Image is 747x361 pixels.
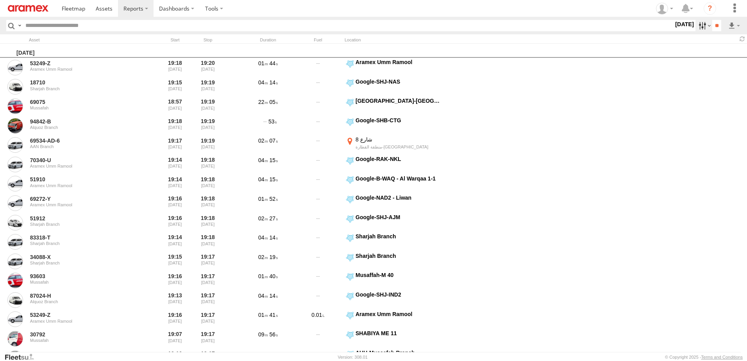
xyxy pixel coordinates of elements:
label: [DATE] [674,20,695,29]
a: 83318-T [30,234,137,241]
span: 53 [268,118,277,125]
div: Entered prior to selected date range [160,59,190,77]
label: Click to View Event Location [345,97,442,115]
div: Entered prior to selected date range [160,97,190,115]
a: 53249-Z [30,311,137,318]
div: 19:18 [DATE] [193,175,223,193]
div: Sharjah Branch [30,241,137,246]
div: 19:18 [DATE] [193,155,223,173]
div: Entered prior to selected date range [160,233,190,251]
span: 04 [258,79,268,86]
div: شارع 8 [356,136,441,143]
span: 01 [258,196,268,202]
a: 34088-X [30,254,137,261]
a: 18710 [30,79,137,86]
a: 93603 [30,273,137,280]
div: Entered prior to selected date range [160,117,190,135]
div: 19:19 [DATE] [193,117,223,135]
span: 04 [258,234,268,241]
div: Google-SHJ-NAS [356,78,441,85]
div: Entered prior to selected date range [160,78,190,96]
span: 02 [258,138,268,144]
a: 69534-AD-6 [30,137,137,144]
div: 19:17 [DATE] [193,291,223,309]
div: Mussafah [30,105,137,110]
span: 22 [258,99,268,105]
div: Mussafah [30,338,137,343]
span: 52 [270,196,278,202]
div: Entered prior to selected date range [160,136,190,154]
label: Click to View Event Location [345,214,442,232]
span: 14 [270,293,278,299]
span: 01 [258,273,268,279]
label: Click to View Event Location [345,291,442,309]
label: Click to View Event Location [345,136,442,154]
span: 05 [270,99,278,105]
label: Click to View Event Location [345,59,442,77]
span: 40 [270,273,278,279]
div: Sharjah Branch [30,261,137,265]
div: 19:18 [DATE] [193,194,223,212]
div: Aramex Umm Ramool [30,164,137,168]
a: 51910 [30,176,137,183]
label: Click to View Event Location [345,155,442,173]
div: 0.01 [295,311,341,329]
a: 70340-U [30,157,137,164]
div: Sharjah Branch [356,252,441,259]
a: 94842-B [30,118,137,125]
div: 19:17 [DATE] [193,311,223,329]
label: Export results as... [727,20,741,31]
div: Aramex Umm Ramool [30,319,137,323]
div: Entered prior to selected date range [160,214,190,232]
label: Click to View Event Location [345,194,442,212]
div: 19:18 [DATE] [193,233,223,251]
span: 15 [270,157,278,163]
span: 41 [270,312,278,318]
div: Entered prior to selected date range [160,272,190,290]
div: Aramex Umm Ramool [30,202,137,207]
div: Google-NAD2 - Liwan [356,194,441,201]
label: Search Query [16,20,23,31]
div: 19:19 [DATE] [193,97,223,115]
span: 02 [258,215,268,222]
div: 19:17 [DATE] [193,252,223,270]
a: 53249-Z [30,60,137,67]
span: 04 [258,293,268,299]
div: 19:17 [DATE] [193,272,223,290]
div: Mussafah [30,280,137,284]
div: AAN Branch [30,144,137,149]
span: 01 [258,60,268,66]
span: 53 [268,351,277,357]
span: 44 [270,60,278,66]
span: 07 [270,138,278,144]
label: Click to View Event Location [345,175,442,193]
div: SHABIYA ME 11 [356,330,441,337]
div: Aramex Umm Ramool [356,311,441,318]
div: 19:18 [DATE] [193,214,223,232]
span: 14 [270,234,278,241]
div: Sharjah Branch [30,222,137,227]
div: منطقة القطارة-[GEOGRAPHIC_DATA] [356,144,441,150]
span: 02 [258,254,268,260]
div: Musaffah-M 40 [356,272,441,279]
span: 15 [270,176,278,182]
div: Google-B-WAQ - Al Warqaa 1-1 [356,175,441,182]
div: Entered prior to selected date range [160,252,190,270]
label: Click to View Event Location [345,272,442,290]
div: Aramex Umm Ramool [30,67,137,71]
span: 14 [270,79,278,86]
div: Entered prior to selected date range [160,330,190,348]
a: 51912 [30,215,137,222]
label: Click to View Event Location [345,117,442,135]
div: [GEOGRAPHIC_DATA]-[GEOGRAPHIC_DATA] [356,97,441,104]
img: aramex-logo.svg [8,5,48,12]
div: Aramex Umm Ramool [356,59,441,66]
a: 69272-Y [30,195,137,202]
span: 01 [258,312,268,318]
label: Click to View Event Location [345,233,442,251]
label: Click to View Event Location [345,252,442,270]
div: Aramex Umm Ramool [30,183,137,188]
div: Version: 308.01 [338,355,368,359]
div: Alquoz Branch [30,125,137,130]
a: 87024-H [30,292,137,299]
